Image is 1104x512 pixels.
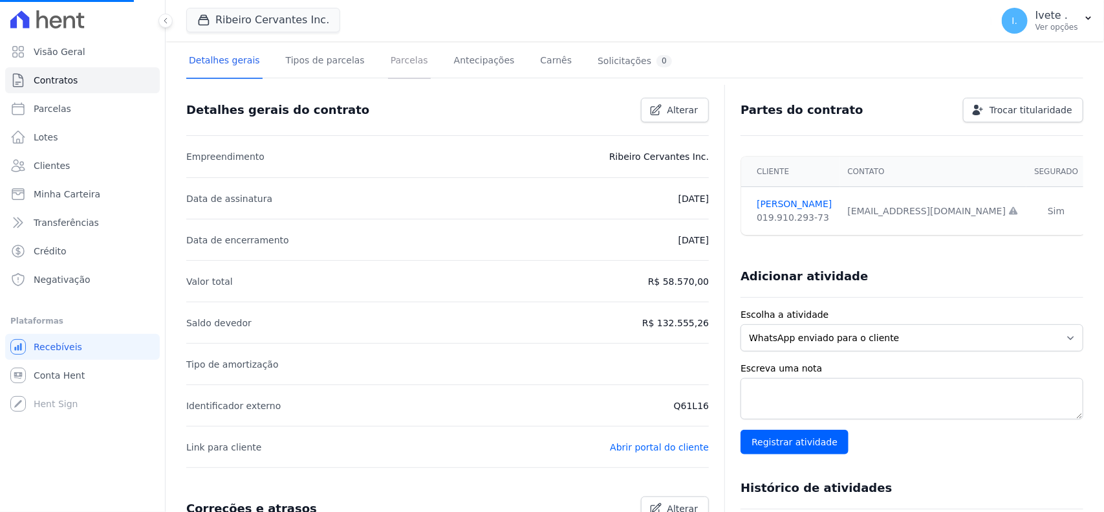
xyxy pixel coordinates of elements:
a: Parcelas [388,45,431,79]
a: Antecipações [451,45,517,79]
p: Valor total [186,274,233,289]
th: Segurado [1026,157,1086,187]
span: Parcelas [34,102,71,115]
p: Empreendimento [186,149,265,164]
button: Ribeiro Cervantes Inc. [186,8,340,32]
a: Negativação [5,267,160,293]
p: Ribeiro Cervantes Inc. [609,149,709,164]
span: Crédito [34,245,67,258]
button: I. Ivete . Ver opções [991,3,1104,39]
h3: Adicionar atividade [741,269,868,284]
span: Recebíveis [34,340,82,353]
p: [DATE] [678,191,709,206]
div: Plataformas [10,313,155,329]
span: Negativação [34,273,91,286]
p: Saldo devedor [186,315,252,331]
a: Clientes [5,153,160,179]
a: Transferências [5,210,160,236]
a: Parcelas [5,96,160,122]
p: Link para cliente [186,440,261,455]
span: Transferências [34,216,99,229]
a: [PERSON_NAME] [757,197,832,211]
p: Identificador externo [186,398,281,414]
h3: Detalhes gerais do contrato [186,102,369,118]
label: Escreva uma nota [741,362,1083,375]
a: Alterar [641,98,709,122]
p: [DATE] [678,232,709,248]
th: Cliente [741,157,839,187]
div: [EMAIL_ADDRESS][DOMAIN_NAME] [848,205,1019,218]
a: Contratos [5,67,160,93]
p: R$ 58.570,00 [648,274,709,289]
td: Sim [1026,187,1086,236]
p: R$ 132.555,26 [642,315,709,331]
span: Visão Geral [34,45,85,58]
span: Trocar titularidade [990,104,1072,117]
a: Conta Hent [5,362,160,388]
p: Q61L16 [674,398,709,414]
label: Escolha a atividade [741,308,1083,322]
div: 019.910.293-73 [757,211,832,225]
div: Solicitações [598,55,672,67]
a: Trocar titularidade [963,98,1083,122]
th: Contato [840,157,1027,187]
p: Ver opções [1035,22,1078,32]
a: Visão Geral [5,39,160,65]
a: Recebíveis [5,334,160,360]
a: Carnês [537,45,574,79]
a: Detalhes gerais [186,45,263,79]
a: Solicitações0 [595,45,675,79]
a: Crédito [5,238,160,264]
span: Minha Carteira [34,188,100,201]
p: Data de assinatura [186,191,272,206]
a: Lotes [5,124,160,150]
span: Alterar [667,104,698,117]
h3: Partes do contrato [741,102,863,118]
span: Clientes [34,159,70,172]
span: Contratos [34,74,78,87]
input: Registrar atividade [741,430,849,454]
span: Conta Hent [34,369,85,382]
p: Tipo de amortização [186,357,279,372]
a: Minha Carteira [5,181,160,207]
span: I. [1012,16,1018,25]
a: Abrir portal do cliente [610,442,709,452]
h3: Histórico de atividades [741,480,892,496]
p: Data de encerramento [186,232,289,248]
p: Ivete . [1035,9,1078,22]
a: Tipos de parcelas [283,45,367,79]
span: Lotes [34,131,58,144]
div: 0 [656,55,672,67]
